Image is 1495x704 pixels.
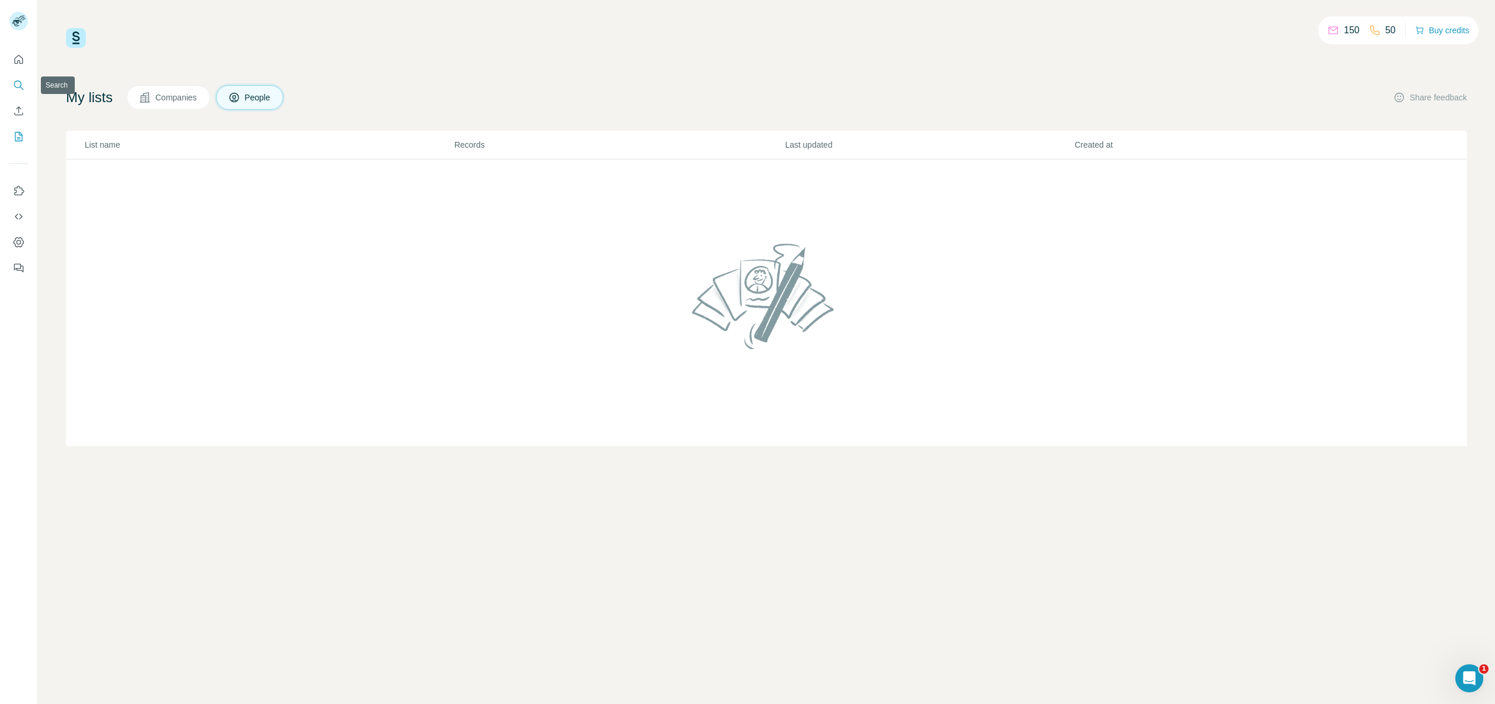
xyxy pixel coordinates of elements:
img: No lists found [687,233,846,358]
button: Buy credits [1415,22,1469,39]
button: Enrich CSV [9,100,28,121]
button: Quick start [9,49,28,70]
button: Search [9,75,28,96]
span: People [245,92,272,103]
button: Use Surfe on LinkedIn [9,180,28,201]
p: 50 [1385,23,1396,37]
button: My lists [9,126,28,147]
span: Companies [155,92,198,103]
p: Last updated [785,139,1073,151]
p: Records [454,139,784,151]
img: Surfe Logo [66,28,86,48]
button: Dashboard [9,232,28,253]
h4: My lists [66,88,113,107]
button: Use Surfe API [9,206,28,227]
p: Created at [1075,139,1363,151]
button: Feedback [9,257,28,278]
button: Share feedback [1393,92,1467,103]
p: 150 [1344,23,1360,37]
span: 1 [1479,664,1489,674]
p: List name [85,139,453,151]
iframe: Intercom live chat [1455,664,1483,692]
